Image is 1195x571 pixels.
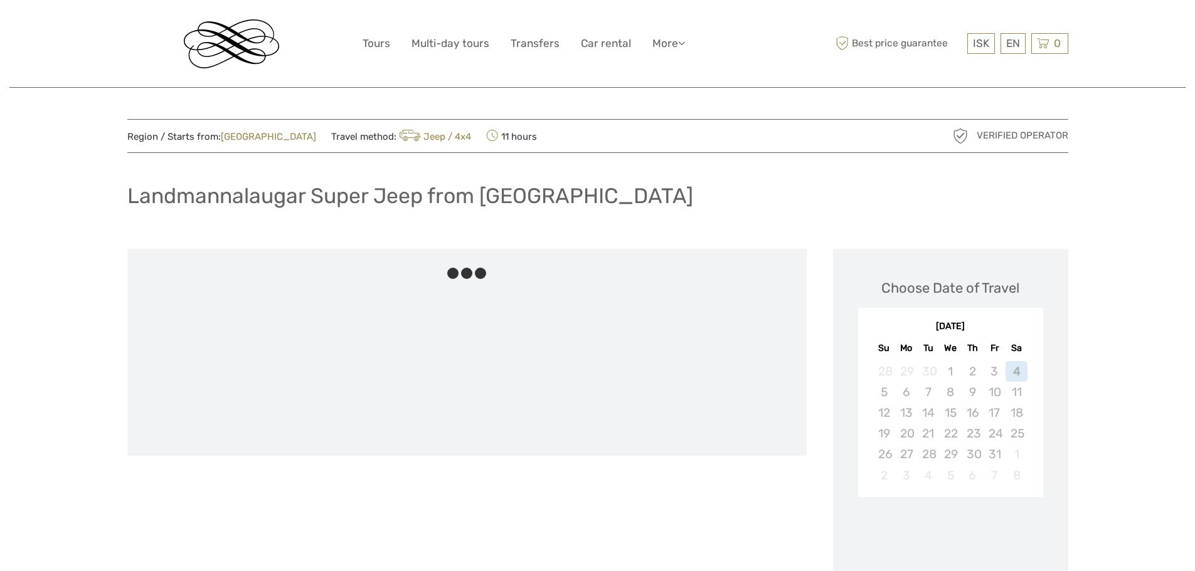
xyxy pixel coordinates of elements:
[984,423,1006,444] div: Not available Friday, October 24th, 2025
[939,465,961,486] div: Not available Wednesday, November 5th, 2025
[1006,444,1028,464] div: Not available Saturday, November 1st, 2025
[962,444,984,464] div: Not available Thursday, October 30th, 2025
[962,382,984,402] div: Not available Thursday, October 9th, 2025
[873,444,895,464] div: Not available Sunday, October 26th, 2025
[962,361,984,382] div: Not available Thursday, October 2nd, 2025
[1006,382,1028,402] div: Not available Saturday, October 11th, 2025
[862,361,1039,486] div: month 2025-10
[984,340,1006,357] div: Fr
[881,278,1019,298] div: Choose Date of Travel
[939,423,961,444] div: Not available Wednesday, October 22nd, 2025
[984,465,1006,486] div: Not available Friday, November 7th, 2025
[962,465,984,486] div: Not available Thursday, November 6th, 2025
[973,37,989,50] span: ISK
[873,465,895,486] div: Not available Sunday, November 2nd, 2025
[962,423,984,444] div: Not available Thursday, October 23rd, 2025
[917,340,939,357] div: Tu
[1052,37,1063,50] span: 0
[939,444,961,464] div: Not available Wednesday, October 29th, 2025
[873,340,895,357] div: Su
[939,402,961,423] div: Not available Wednesday, October 15th, 2025
[412,34,489,53] a: Multi-day tours
[917,423,939,444] div: Not available Tuesday, October 21st, 2025
[895,361,917,382] div: Not available Monday, September 29th, 2025
[1006,423,1028,444] div: Not available Saturday, October 25th, 2025
[917,361,939,382] div: Not available Tuesday, September 30th, 2025
[962,402,984,423] div: Not available Thursday, October 16th, 2025
[1006,465,1028,486] div: Not available Saturday, November 8th, 2025
[939,361,961,382] div: Not available Wednesday, October 1st, 2025
[917,444,939,464] div: Not available Tuesday, October 28th, 2025
[977,129,1068,142] span: Verified Operator
[895,423,917,444] div: Not available Monday, October 20th, 2025
[917,402,939,423] div: Not available Tuesday, October 14th, 2025
[984,361,1006,382] div: Not available Friday, October 3rd, 2025
[895,340,917,357] div: Mo
[1001,33,1026,54] div: EN
[873,402,895,423] div: Not available Sunday, October 12th, 2025
[221,131,316,142] a: [GEOGRAPHIC_DATA]
[331,127,472,145] span: Travel method:
[939,340,961,357] div: We
[962,340,984,357] div: Th
[950,126,970,146] img: verified_operator_grey_128.png
[939,382,961,402] div: Not available Wednesday, October 8th, 2025
[581,34,631,53] a: Car rental
[984,382,1006,402] div: Not available Friday, October 10th, 2025
[895,465,917,486] div: Not available Monday, November 3rd, 2025
[895,402,917,423] div: Not available Monday, October 13th, 2025
[917,465,939,486] div: Not available Tuesday, November 4th, 2025
[984,402,1006,423] div: Not available Friday, October 17th, 2025
[486,127,537,145] span: 11 hours
[917,382,939,402] div: Not available Tuesday, October 7th, 2025
[1006,361,1028,382] div: Not available Saturday, October 4th, 2025
[127,183,693,209] h1: Landmannalaugar Super Jeep from [GEOGRAPHIC_DATA]
[1006,402,1028,423] div: Not available Saturday, October 18th, 2025
[873,382,895,402] div: Not available Sunday, October 5th, 2025
[363,34,390,53] a: Tours
[895,382,917,402] div: Not available Monday, October 6th, 2025
[873,361,895,382] div: Not available Sunday, September 28th, 2025
[127,130,316,144] span: Region / Starts from:
[833,33,964,54] span: Best price guarantee
[873,423,895,444] div: Not available Sunday, October 19th, 2025
[184,19,279,68] img: Reykjavik Residence
[947,530,955,538] div: Loading...
[1006,340,1028,357] div: Sa
[396,131,472,142] a: Jeep / 4x4
[895,444,917,464] div: Not available Monday, October 27th, 2025
[858,320,1043,333] div: [DATE]
[652,34,685,53] a: More
[984,444,1006,464] div: Not available Friday, October 31st, 2025
[511,34,560,53] a: Transfers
